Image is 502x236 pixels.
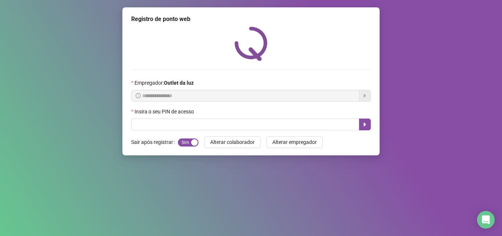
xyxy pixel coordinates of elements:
[135,79,194,87] span: Empregador :
[210,138,255,146] span: Alterar colaborador
[131,15,371,24] div: Registro de ponto web
[266,136,323,148] button: Alterar empregador
[272,138,317,146] span: Alterar empregador
[204,136,261,148] button: Alterar colaborador
[131,136,178,148] label: Sair após registrar
[131,108,199,116] label: Insira o seu PIN de acesso
[164,80,194,86] strong: Outlet da luz
[136,93,141,98] span: info-circle
[477,211,495,229] div: Open Intercom Messenger
[234,27,268,61] img: QRPoint
[362,121,368,127] span: caret-right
